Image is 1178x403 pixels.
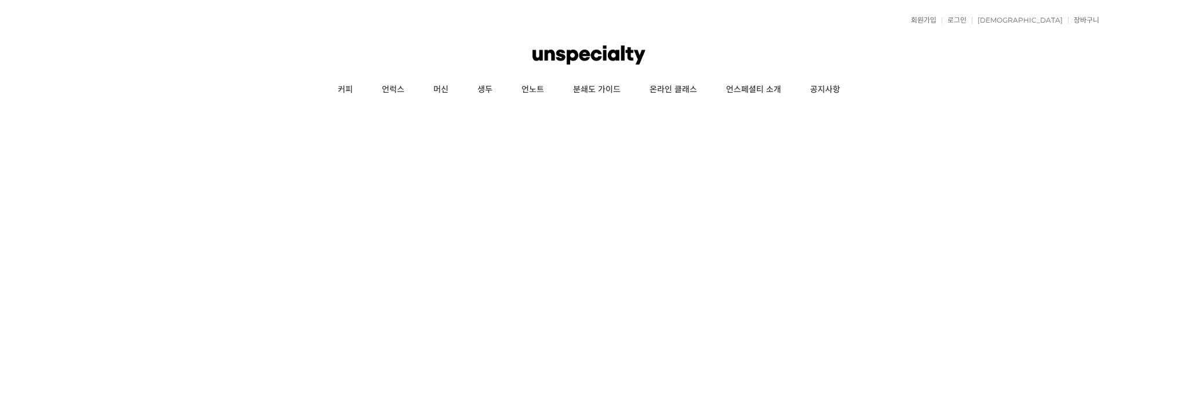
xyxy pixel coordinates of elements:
a: [DEMOGRAPHIC_DATA] [972,17,1063,24]
a: 언노트 [507,75,559,104]
a: 온라인 클래스 [635,75,712,104]
a: 언럭스 [367,75,419,104]
a: 회원가입 [905,17,936,24]
a: 장바구니 [1068,17,1099,24]
a: 생두 [463,75,507,104]
a: 커피 [323,75,367,104]
img: 언스페셜티 몰 [533,38,645,72]
a: 분쇄도 가이드 [559,75,635,104]
a: 언스페셜티 소개 [712,75,796,104]
a: 공지사항 [796,75,855,104]
a: 로그인 [942,17,967,24]
a: 머신 [419,75,463,104]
